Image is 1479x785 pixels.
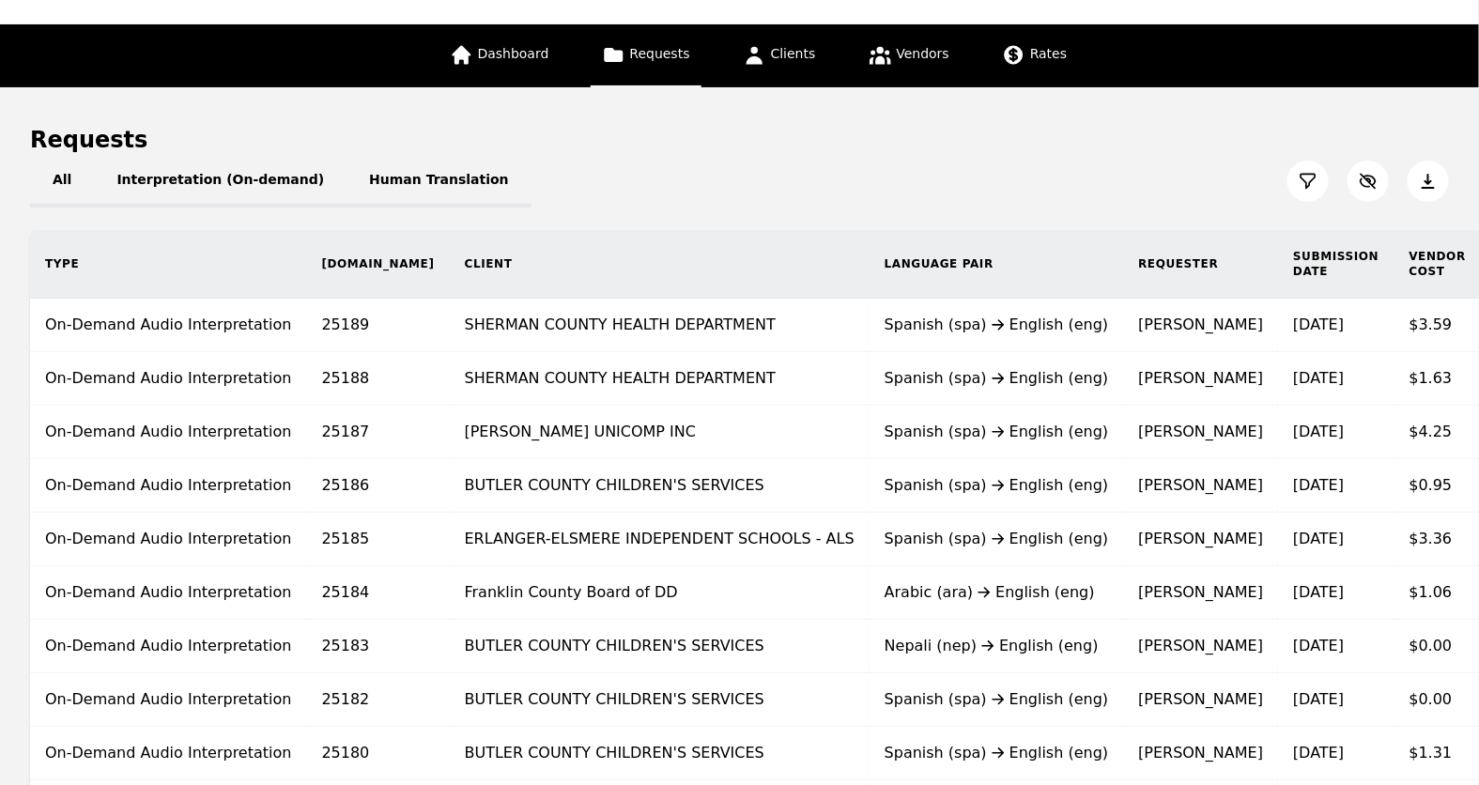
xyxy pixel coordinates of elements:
td: On-Demand Audio Interpretation [30,620,307,673]
td: 25185 [307,513,450,566]
td: 25180 [307,727,450,780]
th: [DOMAIN_NAME] [307,230,450,299]
time: [DATE] [1293,369,1344,387]
td: SHERMAN COUNTY HEALTH DEPARTMENT [450,352,870,406]
td: [PERSON_NAME] [1123,299,1278,352]
div: Spanish (spa) English (eng) [885,528,1109,550]
button: All [30,155,94,208]
td: [PERSON_NAME] [1123,673,1278,727]
td: 25186 [307,459,450,513]
time: [DATE] [1293,530,1344,547]
td: [PERSON_NAME] [1123,459,1278,513]
td: On-Demand Audio Interpretation [30,459,307,513]
td: SHERMAN COUNTY HEALTH DEPARTMENT [450,299,870,352]
button: Interpretation (On-demand) [94,155,347,208]
td: [PERSON_NAME] [1123,566,1278,620]
div: Arabic (ara) English (eng) [885,581,1109,604]
td: On-Demand Audio Interpretation [30,299,307,352]
button: Export Jobs [1408,161,1449,202]
th: Type [30,230,307,299]
td: BUTLER COUNTY CHILDREN'S SERVICES [450,727,870,780]
button: Human Translation [347,155,532,208]
td: Franklin County Board of DD [450,566,870,620]
td: [PERSON_NAME] [1123,513,1278,566]
td: [PERSON_NAME] [1123,620,1278,673]
td: BUTLER COUNTY CHILDREN'S SERVICES [450,620,870,673]
th: Language Pair [870,230,1124,299]
a: Requests [591,24,701,87]
span: Vendors [897,46,949,61]
div: Spanish (spa) English (eng) [885,367,1109,390]
time: [DATE] [1293,744,1344,762]
td: 25184 [307,566,450,620]
time: [DATE] [1293,316,1344,333]
th: Submission Date [1278,230,1394,299]
td: [PERSON_NAME] [1123,406,1278,459]
div: Spanish (spa) English (eng) [885,742,1109,764]
td: On-Demand Audio Interpretation [30,352,307,406]
time: [DATE] [1293,690,1344,708]
a: Clients [732,24,827,87]
span: Dashboard [478,46,549,61]
span: Requests [630,46,690,61]
div: Nepali (nep) English (eng) [885,635,1109,657]
div: Spanish (spa) English (eng) [885,421,1109,443]
time: [DATE] [1293,423,1344,440]
time: [DATE] [1293,583,1344,601]
td: On-Demand Audio Interpretation [30,513,307,566]
td: ERLANGER-ELSMERE INDEPENDENT SCHOOLS - ALS [450,513,870,566]
td: BUTLER COUNTY CHILDREN'S SERVICES [450,673,870,727]
td: On-Demand Audio Interpretation [30,406,307,459]
td: BUTLER COUNTY CHILDREN'S SERVICES [450,459,870,513]
h1: Requests [30,125,147,155]
time: [DATE] [1293,637,1344,654]
td: 25182 [307,673,450,727]
td: On-Demand Audio Interpretation [30,727,307,780]
td: On-Demand Audio Interpretation [30,566,307,620]
th: Requester [1123,230,1278,299]
button: Customize Column View [1348,161,1389,202]
td: 25189 [307,299,450,352]
td: 25188 [307,352,450,406]
td: On-Demand Audio Interpretation [30,673,307,727]
td: [PERSON_NAME] UNICOMP INC [450,406,870,459]
button: Filter [1287,161,1329,202]
div: Spanish (spa) English (eng) [885,314,1109,336]
td: [PERSON_NAME] [1123,352,1278,406]
th: Client [450,230,870,299]
a: Dashboard [439,24,561,87]
div: Spanish (spa) English (eng) [885,474,1109,497]
a: Rates [991,24,1078,87]
span: Clients [771,46,816,61]
td: 25183 [307,620,450,673]
a: Vendors [857,24,961,87]
time: [DATE] [1293,476,1344,494]
div: Spanish (spa) English (eng) [885,688,1109,711]
span: Rates [1030,46,1067,61]
td: 25187 [307,406,450,459]
td: [PERSON_NAME] [1123,727,1278,780]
